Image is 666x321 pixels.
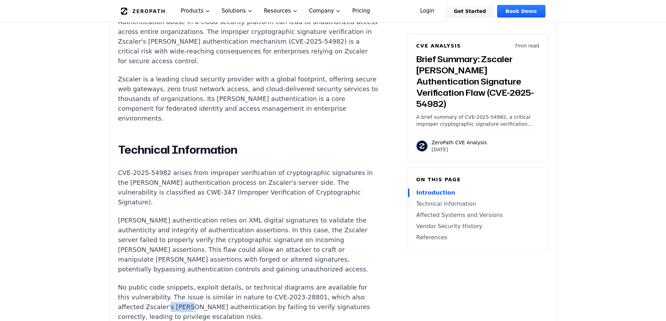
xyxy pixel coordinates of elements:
[416,53,539,109] h3: Brief Summary: Zscaler [PERSON_NAME] Authentication Signature Verification Flaw (CVE-2025-54982)
[118,17,378,66] p: Authentication abuse in a cloud security platform can lead to unauthorized access across entire o...
[432,146,487,153] p: [DATE]
[118,143,378,157] h2: Technical Information
[416,200,539,208] a: Technical Information
[497,5,545,17] a: Book Demo
[118,168,378,207] p: CVE-2025-54982 arises from improper verification of cryptographic signatures in the [PERSON_NAME]...
[416,42,461,49] h6: CVE Analysis
[416,222,539,231] a: Vendor Security History
[416,189,539,197] a: Introduction
[416,114,539,127] p: A brief summary of CVE-2025-54982, a critical improper cryptographic signature verification issue...
[445,5,494,17] a: Get Started
[514,42,539,49] p: 7 min read
[416,140,428,152] img: ZeroPath CVE Analysis
[118,74,378,123] p: Zscaler is a leading cloud security provider with a global footprint, offering secure web gateway...
[416,176,539,183] h6: On this page
[118,216,378,274] p: [PERSON_NAME] authentication relies on XML digital signatures to validate the authenticity and in...
[416,211,539,219] a: Affected Systems and Versions
[416,233,539,242] a: References
[432,139,487,146] p: ZeroPath CVE Analysis
[412,5,443,17] a: Login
